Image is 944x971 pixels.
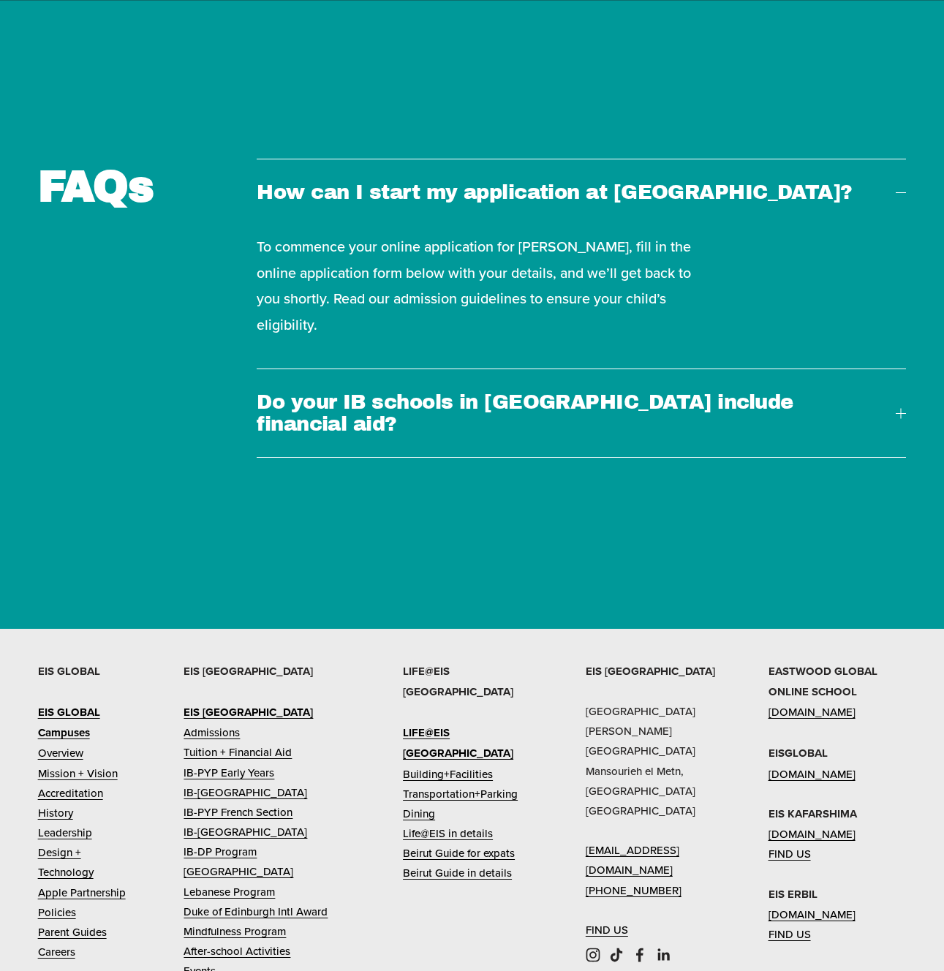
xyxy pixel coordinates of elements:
[769,824,856,844] a: [DOMAIN_NAME]
[257,391,896,435] span: Do your IB schools in [GEOGRAPHIC_DATA] include financial aid?
[586,840,724,880] a: [EMAIL_ADDRESS][DOMAIN_NAME]
[586,880,681,900] a: [PHONE_NUMBER]
[403,784,518,804] a: Transportation+Parking
[586,661,724,940] p: [GEOGRAPHIC_DATA] [PERSON_NAME][GEOGRAPHIC_DATA] Mansourieh el Metn, [GEOGRAPHIC_DATA] [GEOGRAPHI...
[769,904,856,924] a: [DOMAIN_NAME]
[184,663,313,679] strong: EIS [GEOGRAPHIC_DATA]
[769,886,817,902] strong: EIS ERBIL
[403,804,435,823] a: Dining
[257,159,906,225] button: How can I start my application at [GEOGRAPHIC_DATA]?
[38,743,83,763] a: Overview
[38,803,73,823] a: History
[403,725,513,761] strong: LIFE@EIS [GEOGRAPHIC_DATA]
[633,948,647,962] a: Facebook
[38,842,140,882] a: Design + Technology
[38,942,75,961] a: Careers
[184,902,328,921] a: Duke of Edinburgh Intl Award
[184,861,293,881] a: [GEOGRAPHIC_DATA]
[38,823,92,842] a: Leadership
[586,948,600,962] a: Instagram
[184,742,292,762] a: Tuition + Financial Aid
[184,941,290,961] a: After-school Activities
[656,948,671,962] a: LinkedIn
[38,783,103,803] a: Accreditation
[769,924,811,944] a: FIND US
[257,234,711,338] p: To commence your online application for [PERSON_NAME], fill in the online application form below ...
[38,883,126,902] a: Apple Partnership
[586,920,628,940] a: FIND US
[184,763,274,782] a: IB-PYP Early Years
[403,863,512,883] a: Beirut Guide in details
[403,663,513,700] strong: LIFE@EIS [GEOGRAPHIC_DATA]
[586,663,715,679] strong: EIS [GEOGRAPHIC_DATA]
[184,782,307,802] a: IB-[GEOGRAPHIC_DATA]
[769,663,877,700] strong: EASTWOOD GLOBAL ONLINE SCHOOL
[257,225,906,369] div: How can I start my application at [GEOGRAPHIC_DATA]?
[184,822,307,842] a: IB-[GEOGRAPHIC_DATA]
[184,882,275,902] a: Lebanese Program
[769,806,857,822] strong: EIS KAFARSHIMA
[38,725,90,741] strong: Campuses
[403,823,493,843] a: Life@EIS in details
[38,663,100,679] strong: EIS GLOBAL
[609,948,624,962] a: TikTok
[184,802,292,822] a: IB-PYP French Section
[403,764,493,784] a: Building+Facilities
[38,722,90,743] a: Campuses
[769,702,856,722] a: [DOMAIN_NAME]
[184,704,313,720] strong: EIS [GEOGRAPHIC_DATA]
[38,704,100,720] strong: EIS GLOBAL
[403,722,541,763] a: LIFE@EIS [GEOGRAPHIC_DATA]
[257,181,896,203] span: How can I start my application at [GEOGRAPHIC_DATA]?
[769,844,811,864] a: FIND US
[769,764,856,784] a: [DOMAIN_NAME]
[38,902,76,922] a: Policies
[38,922,107,942] a: Parent Guides
[184,702,313,722] a: EIS [GEOGRAPHIC_DATA]
[184,921,286,941] a: Mindfulness Program
[184,842,257,861] a: IB-DP Program
[403,843,515,863] a: Beirut Guide for expats
[38,702,100,722] a: EIS GLOBAL
[38,164,154,210] strong: FAQs
[184,722,240,742] a: Admissions
[769,745,828,761] strong: EISGLOBAL
[38,763,118,783] a: Mission + Vision
[257,369,906,457] button: Do your IB schools in [GEOGRAPHIC_DATA] include financial aid?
